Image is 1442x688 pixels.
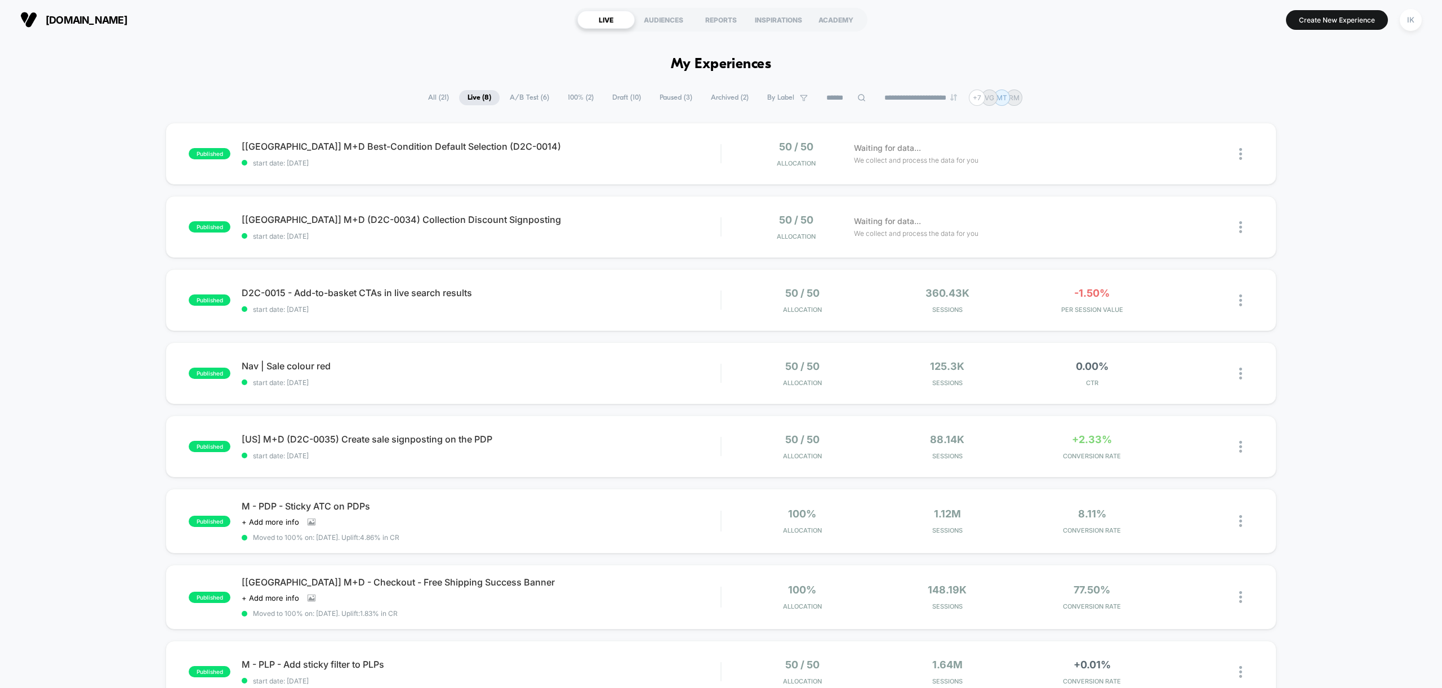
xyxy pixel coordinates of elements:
[783,306,822,314] span: Allocation
[189,294,230,306] span: published
[242,159,720,167] span: start date: [DATE]
[1022,306,1161,314] span: PER SESSION VALUE
[242,517,299,526] span: + Add more info
[788,584,816,596] span: 100%
[242,214,720,225] span: [[GEOGRAPHIC_DATA]] M+D (D2C-0034) Collection Discount Signposting
[878,306,1017,314] span: Sessions
[783,452,822,460] span: Allocation
[1239,221,1242,233] img: close
[692,11,750,29] div: REPORTS
[1072,434,1112,445] span: +2.33%
[930,360,964,372] span: 125.3k
[559,90,602,105] span: 100% ( 2 )
[785,434,820,445] span: 50 / 50
[1078,508,1106,520] span: 8.11%
[1239,148,1242,160] img: close
[750,11,807,29] div: INSPIRATIONS
[785,287,820,299] span: 50 / 50
[1022,452,1161,460] span: CONVERSION RATE
[928,584,967,596] span: 148.19k
[17,11,131,29] button: [DOMAIN_NAME]
[242,305,720,314] span: start date: [DATE]
[783,526,822,534] span: Allocation
[1074,287,1110,299] span: -1.50%
[1239,515,1242,527] img: close
[577,11,635,29] div: LIVE
[635,11,692,29] div: AUDIENCES
[189,441,230,452] span: published
[46,14,127,26] span: [DOMAIN_NAME]
[1022,602,1161,610] span: CONVERSION RATE
[783,379,822,387] span: Allocation
[785,659,820,671] span: 50 / 50
[242,141,720,152] span: [[GEOGRAPHIC_DATA]] M+D Best-Condition Default Selection (D2C-0014)
[779,214,813,226] span: 50 / 50
[932,659,963,671] span: 1.64M
[1286,10,1388,30] button: Create New Experience
[878,452,1017,460] span: Sessions
[651,90,701,105] span: Paused ( 3 )
[189,592,230,603] span: published
[1022,379,1161,387] span: CTR
[934,508,961,520] span: 1.12M
[242,452,720,460] span: start date: [DATE]
[242,577,720,588] span: [[GEOGRAPHIC_DATA]] M+D - Checkout - Free Shipping Success Banner
[1239,591,1242,603] img: close
[242,287,720,298] span: D2C-0015 - Add-to-basket CTAs in live search results
[854,215,921,227] span: Waiting for data...
[189,368,230,379] span: published
[788,508,816,520] span: 100%
[189,148,230,159] span: published
[1074,584,1110,596] span: 77.50%
[878,602,1017,610] span: Sessions
[242,677,720,685] span: start date: [DATE]
[253,533,399,542] span: Moved to 100% on: [DATE] . Uplift: 4.86% in CR
[785,360,820,372] span: 50 / 50
[767,93,794,102] span: By Label
[1396,8,1425,32] button: IK
[242,232,720,240] span: start date: [DATE]
[777,159,816,167] span: Allocation
[1076,360,1109,372] span: 0.00%
[807,11,865,29] div: ACADEMY
[501,90,558,105] span: A/B Test ( 6 )
[969,90,985,106] div: + 7
[878,526,1017,534] span: Sessions
[604,90,649,105] span: Draft ( 10 )
[854,155,978,166] span: We collect and process the data for you
[783,677,822,685] span: Allocation
[253,609,398,618] span: Moved to 100% on: [DATE] . Uplift: 1.83% in CR
[854,142,921,154] span: Waiting for data...
[1022,677,1161,685] span: CONVERSION RATE
[1239,294,1242,306] img: close
[878,379,1017,387] span: Sessions
[671,56,772,73] h1: My Experiences
[242,501,720,512] span: M - PDP - Sticky ATC on PDPs
[878,677,1017,685] span: Sessions
[1239,441,1242,453] img: close
[242,360,720,372] span: Nav | Sale colour red
[420,90,457,105] span: All ( 21 )
[1009,93,1020,102] p: RM
[777,233,816,240] span: Allocation
[985,93,994,102] p: VG
[996,93,1007,102] p: MT
[1239,666,1242,678] img: close
[189,666,230,677] span: published
[242,378,720,387] span: start date: [DATE]
[20,11,37,28] img: Visually logo
[1074,659,1111,671] span: +0.01%
[1239,368,1242,379] img: close
[189,221,230,233] span: published
[950,94,957,101] img: end
[925,287,969,299] span: 360.43k
[779,141,813,153] span: 50 / 50
[854,228,978,239] span: We collect and process the data for you
[783,602,822,610] span: Allocation
[242,593,299,602] span: + Add more info
[242,659,720,670] span: M - PLP - Add sticky filter to PLPs
[1400,9,1422,31] div: IK
[459,90,500,105] span: Live ( 8 )
[930,434,964,445] span: 88.14k
[1022,526,1161,534] span: CONVERSION RATE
